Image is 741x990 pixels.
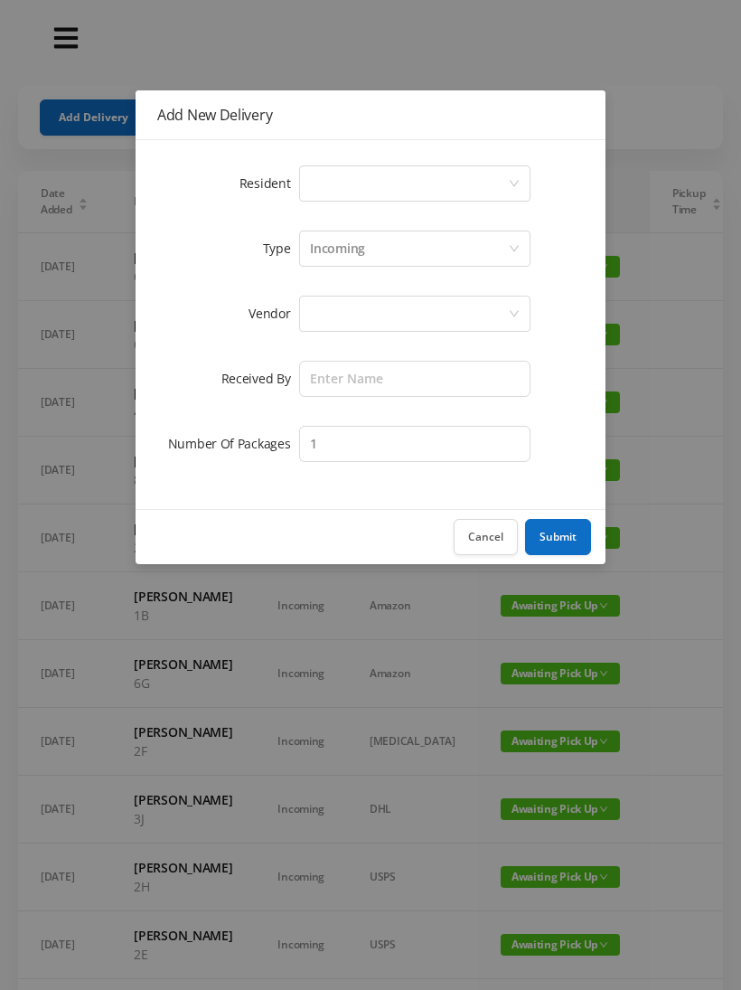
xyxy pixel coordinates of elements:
label: Number Of Packages [168,435,300,452]
label: Resident [239,174,300,192]
form: Add New Delivery [157,162,584,466]
i: icon: down [509,178,520,191]
i: icon: down [509,308,520,321]
div: Add New Delivery [157,105,584,125]
label: Type [263,240,300,257]
div: Incoming [310,231,365,266]
label: Received By [221,370,300,387]
button: Cancel [454,519,518,555]
i: icon: down [509,243,520,256]
button: Submit [525,519,591,555]
label: Vendor [249,305,299,322]
input: Enter Name [299,361,530,397]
